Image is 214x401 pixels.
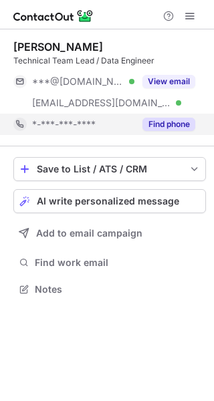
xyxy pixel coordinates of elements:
[32,97,171,109] span: [EMAIL_ADDRESS][DOMAIN_NAME]
[13,280,206,299] button: Notes
[142,75,195,88] button: Reveal Button
[13,55,206,67] div: Technical Team Lead / Data Engineer
[35,283,201,295] span: Notes
[13,8,94,24] img: ContactOut v5.3.10
[13,221,206,245] button: Add to email campaign
[13,40,103,53] div: [PERSON_NAME]
[13,157,206,181] button: save-profile-one-click
[36,228,142,239] span: Add to email campaign
[13,253,206,272] button: Find work email
[13,189,206,213] button: AI write personalized message
[37,196,179,207] span: AI write personalized message
[32,76,124,88] span: ***@[DOMAIN_NAME]
[37,164,183,174] div: Save to List / ATS / CRM
[142,118,195,131] button: Reveal Button
[35,257,201,269] span: Find work email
